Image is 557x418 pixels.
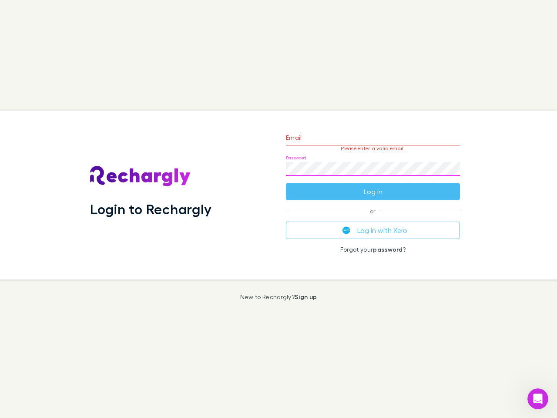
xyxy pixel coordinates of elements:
[90,166,191,187] img: Rechargly's Logo
[527,388,548,409] iframe: Intercom live chat
[286,145,460,152] p: Please enter a valid email.
[342,226,350,234] img: Xero's logo
[90,201,211,217] h1: Login to Rechargly
[373,246,403,253] a: password
[286,222,460,239] button: Log in with Xero
[286,246,460,253] p: Forgot your ?
[295,293,317,300] a: Sign up
[286,155,306,161] label: Password
[286,183,460,200] button: Log in
[240,293,317,300] p: New to Rechargly?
